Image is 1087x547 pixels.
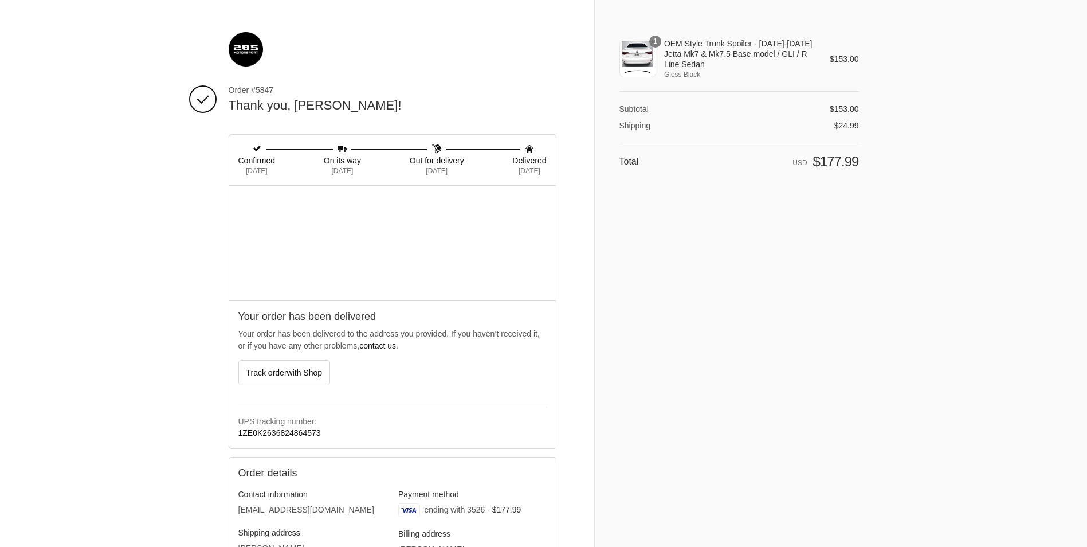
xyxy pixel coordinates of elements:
span: On its way [324,155,361,166]
span: ending with 3526 [424,505,485,514]
h3: Contact information [238,489,387,499]
img: 285 Motorsport [229,32,263,67]
span: Out for delivery [410,155,464,166]
span: $153.00 [830,54,859,64]
bdo: [EMAIL_ADDRESS][DOMAIN_NAME] [238,505,374,514]
span: [DATE] [246,166,268,176]
a: contact us [359,341,396,350]
span: USD [792,159,807,167]
h3: Billing address [398,529,547,539]
span: Confirmed [238,155,276,166]
span: - $177.99 [487,505,521,514]
span: Shipping [619,121,651,130]
span: Track order [246,368,323,377]
span: $177.99 [813,154,858,169]
iframe: Google map displaying pin point of shipping address: Montebello, California [229,186,556,300]
h3: Shipping address [238,528,387,538]
span: [DATE] [426,166,448,176]
span: Total [619,157,639,166]
h2: Order details [238,467,393,480]
span: Order #5847 [229,85,556,95]
span: Gloss Black [664,69,814,80]
span: 1 [649,36,661,48]
span: OEM Style Trunk Spoiler - [DATE]-[DATE] Jetta Mk7 & Mk7.5 Base model / GLI / R Line Sedan [664,38,814,70]
span: [DATE] [332,166,354,176]
span: $24.99 [834,121,859,130]
a: 1ZE0K2636824864573 [238,428,321,437]
button: Track orderwith Shop [238,360,331,385]
p: Your order has been delivered to the address you provided. If you haven’t received it, or if you ... [238,328,547,352]
span: Delivered [512,155,546,166]
h2: Your order has been delivered [238,310,547,323]
h2: Thank you, [PERSON_NAME]! [229,97,556,114]
span: $153.00 [830,104,859,114]
span: with Shop [287,368,322,377]
strong: UPS tracking number: [238,417,317,426]
h3: Payment method [398,489,547,499]
span: [DATE] [519,166,540,176]
th: Subtotal [619,104,688,114]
